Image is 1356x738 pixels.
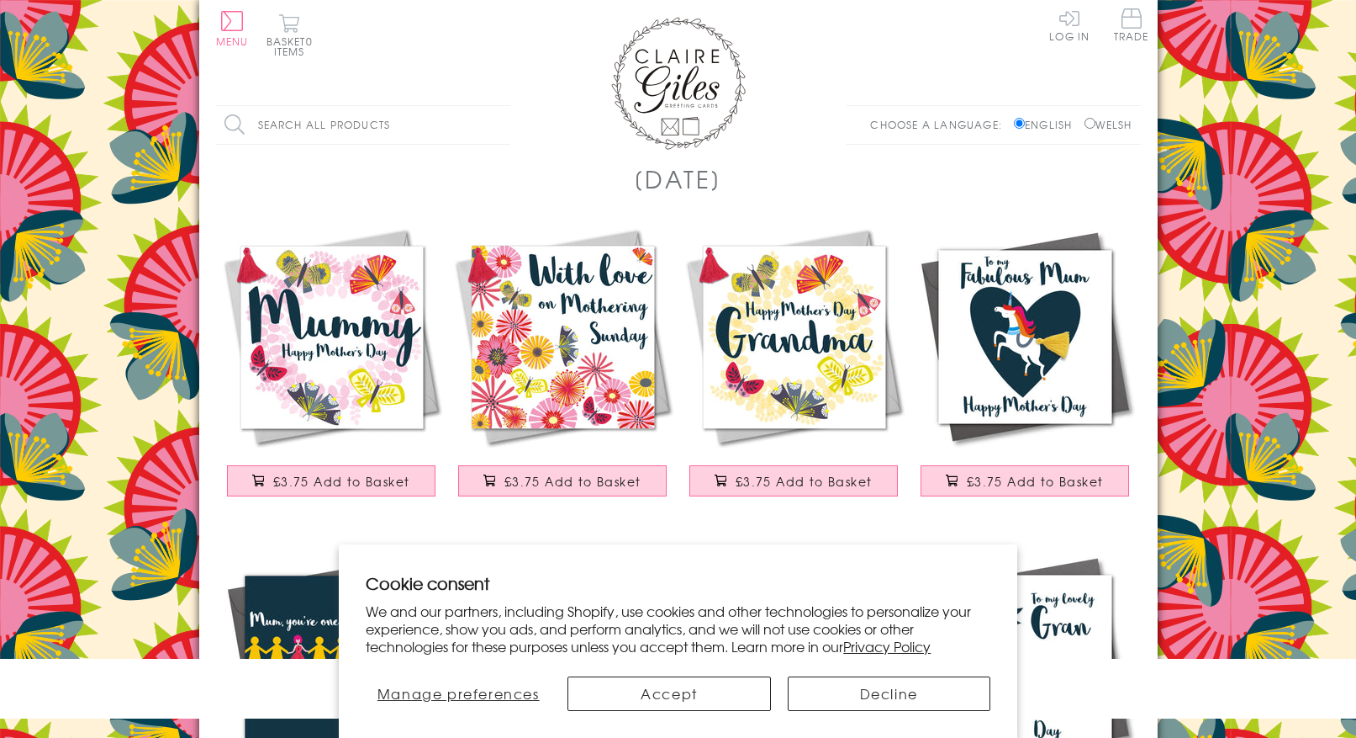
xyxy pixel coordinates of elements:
a: Mother's Day Card, Butterfly Wreath, Mummy, Embellished with a colourful tassel £3.75 Add to Basket [216,221,447,513]
button: £3.75 Add to Basket [227,465,435,496]
img: Mother's Day Card, Butterfly Wreath, Mummy, Embellished with a colourful tassel [216,221,447,453]
h1: [DATE] [634,162,722,196]
input: Search all products [216,106,510,144]
button: Menu [216,11,249,46]
a: Mother's Day Card, Unicorn, Fabulous Mum, Embellished with a colourful tassel £3.75 Add to Basket [910,221,1141,513]
input: Welsh [1084,118,1095,129]
a: Mother's Day Card, Tumbling Flowers, Mothering Sunday, Embellished with a tassel £3.75 Add to Basket [447,221,678,513]
span: £3.75 Add to Basket [736,473,873,490]
label: Welsh [1084,117,1132,132]
span: Manage preferences [377,683,540,703]
button: £3.75 Add to Basket [458,465,667,496]
a: Mother's Day Card, Butterfly Wreath, Grandma, Embellished with a tassel £3.75 Add to Basket [678,221,910,513]
img: Mother's Day Card, Tumbling Flowers, Mothering Sunday, Embellished with a tassel [447,221,678,453]
button: £3.75 Add to Basket [689,465,898,496]
input: English [1014,118,1025,129]
span: Trade [1114,8,1149,41]
img: Claire Giles Greetings Cards [611,17,746,150]
button: Manage preferences [366,677,551,711]
button: £3.75 Add to Basket [921,465,1129,496]
h2: Cookie consent [366,571,990,595]
span: £3.75 Add to Basket [967,473,1104,490]
span: £3.75 Add to Basket [504,473,641,490]
a: Log In [1049,8,1090,41]
button: Decline [788,677,990,711]
a: Trade [1114,8,1149,45]
img: Mother's Day Card, Unicorn, Fabulous Mum, Embellished with a colourful tassel [910,221,1141,453]
span: £3.75 Add to Basket [273,473,410,490]
p: We and our partners, including Shopify, use cookies and other technologies to personalize your ex... [366,603,990,655]
a: Privacy Policy [843,636,931,656]
span: Menu [216,34,249,49]
button: Accept [567,677,770,711]
button: Basket0 items [266,13,313,56]
label: English [1014,117,1080,132]
p: Choose a language: [870,117,1010,132]
span: 0 items [274,34,313,59]
img: Mother's Day Card, Butterfly Wreath, Grandma, Embellished with a tassel [678,221,910,453]
input: Search [493,106,510,144]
